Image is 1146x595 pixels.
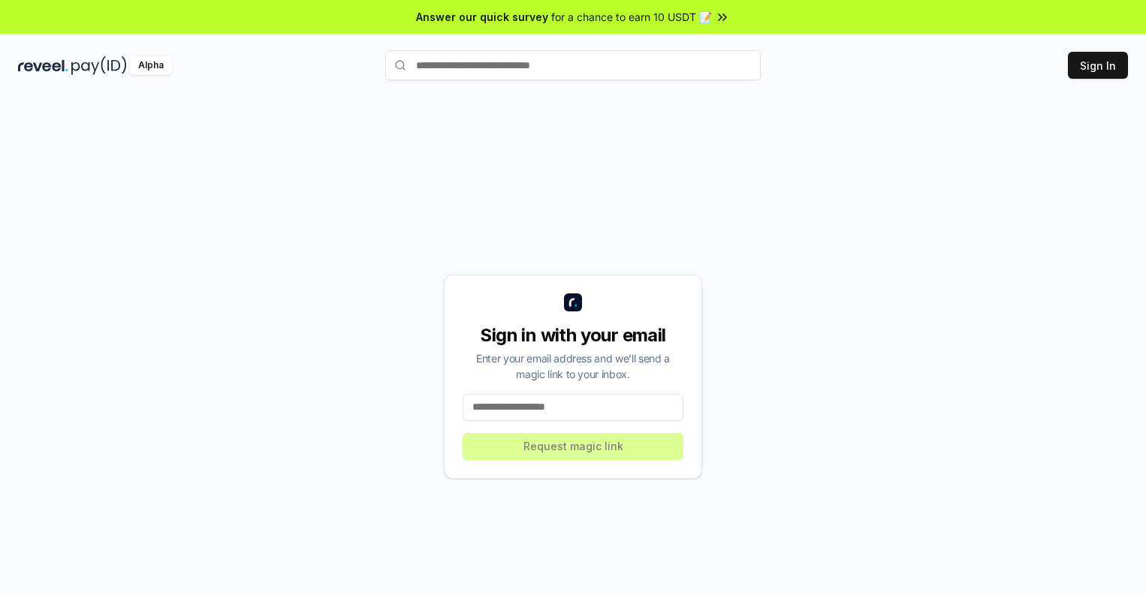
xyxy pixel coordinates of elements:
[416,9,548,25] span: Answer our quick survey
[463,323,683,347] div: Sign in with your email
[130,56,172,75] div: Alpha
[18,56,68,75] img: reveel_dark
[463,350,683,382] div: Enter your email address and we’ll send a magic link to your inbox.
[71,56,127,75] img: pay_id
[551,9,712,25] span: for a chance to earn 10 USDT 📝
[1068,52,1128,79] button: Sign In
[564,293,582,311] img: logo_small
